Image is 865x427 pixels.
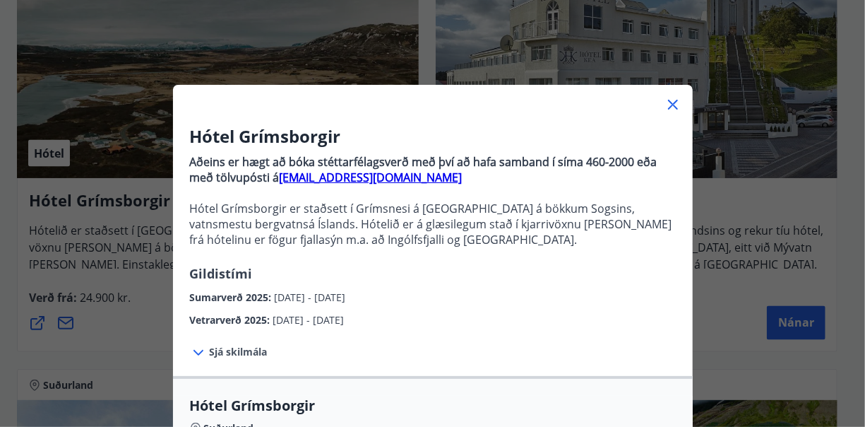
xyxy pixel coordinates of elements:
[275,291,346,304] span: [DATE] - [DATE]
[190,124,676,148] h3: Hótel Grímsborgir
[190,396,676,416] span: Hótel Grímsborgir
[273,313,345,327] span: [DATE] - [DATE]
[190,313,273,327] span: Vetrarverð 2025 :
[210,345,268,359] span: Sjá skilmála
[190,291,275,304] span: Sumarverð 2025 :
[190,265,253,282] span: Gildistími
[190,154,657,185] strong: Aðeins er hægt að bóka stéttarfélagsverð með því að hafa samband í síma 460-2000 eða með tölvupós...
[280,170,463,185] a: [EMAIL_ADDRESS][DOMAIN_NAME]
[190,201,676,247] p: Hótel Grímsborgir er staðsett í Grímsnesi á [GEOGRAPHIC_DATA] á bökkum Sogsins, vatnsmestu bergva...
